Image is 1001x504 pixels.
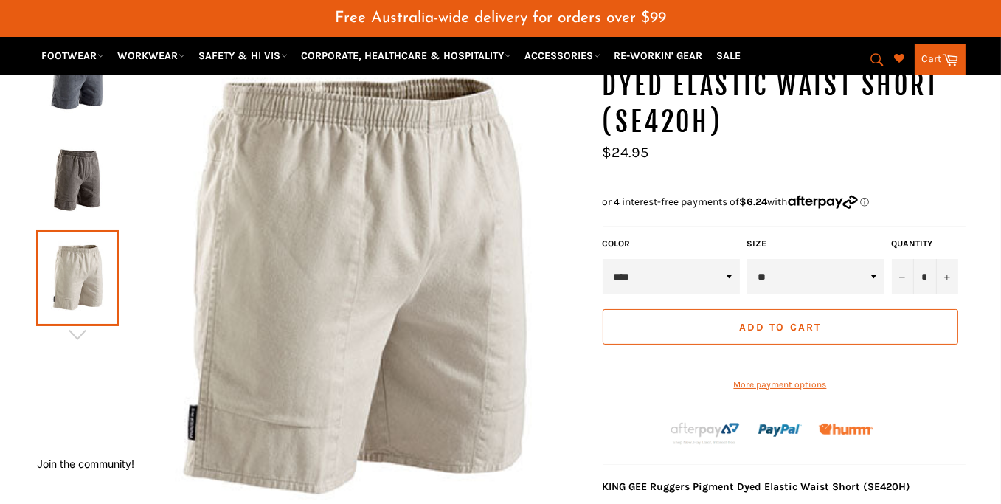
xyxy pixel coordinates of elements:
[747,238,884,250] label: Size
[936,259,958,294] button: Increase item quantity by one
[37,458,134,470] button: Join the community!
[36,43,110,69] a: FOOTWEAR
[915,44,966,75] a: Cart
[739,321,821,334] span: Add to Cart
[112,43,191,69] a: WORKWEAR
[819,424,873,435] img: Humm_core_logo_RGB-01_300x60px_small_195d8312-4386-4de7-b182-0ef9b6303a37.png
[335,10,666,26] span: Free Australia-wide delivery for orders over $99
[711,43,747,69] a: SALE
[603,480,911,493] strong: KING GEE Ruggers Pigment Dyed Elastic Waist Short (SE420H)
[193,43,294,69] a: SAFETY & HI VIS
[603,238,740,250] label: Color
[603,379,958,391] a: More payment options
[892,259,914,294] button: Reduce item quantity by one
[669,421,741,446] img: Afterpay-Logo-on-dark-bg_large.png
[44,40,111,121] img: KING GEE Ruggers Pigment Dyed Elastic Waist Short (SE420H) - Workin' Gear
[296,43,517,69] a: CORPORATE, HEALTHCARE & HOSPITALITY
[758,409,802,452] img: paypal.png
[892,238,958,250] label: Quantity
[603,144,649,161] span: $24.95
[609,43,709,69] a: RE-WORKIN' GEAR
[519,43,606,69] a: ACCESSORIES
[603,309,958,345] button: Add to Cart
[44,139,111,220] img: KING GEE Ruggers Pigment Dyed Elastic Waist Short (SE420H) - Workin' Gear
[603,31,966,141] h1: KING GEE Ruggers Pigment Dyed Elastic Waist Short (SE420H)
